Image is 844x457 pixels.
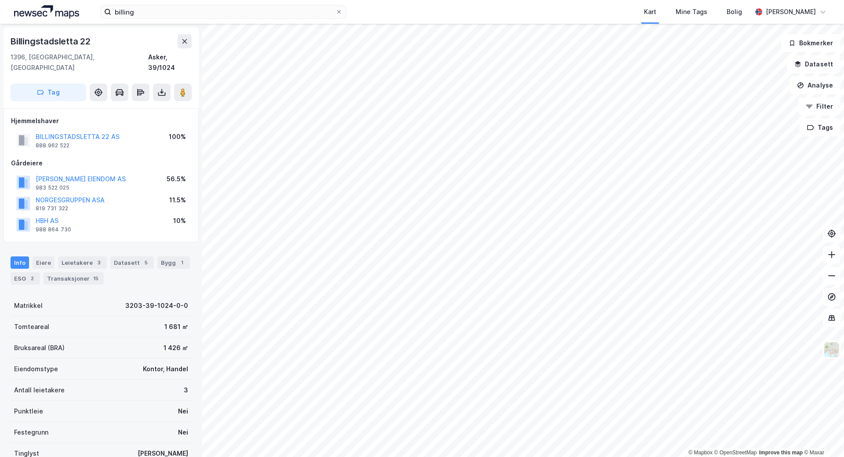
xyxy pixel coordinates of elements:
[676,7,707,17] div: Mine Tags
[36,205,68,212] div: 819 731 322
[688,450,713,456] a: Mapbox
[727,7,742,17] div: Bolig
[91,274,100,283] div: 15
[766,7,816,17] div: [PERSON_NAME]
[36,226,71,233] div: 988 864 730
[14,406,43,417] div: Punktleie
[11,272,40,285] div: ESG
[58,256,107,269] div: Leietakere
[111,5,335,18] input: Søk på adresse, matrikkel, gårdeiere, leietakere eller personer
[14,322,49,332] div: Tomteareal
[28,274,36,283] div: 2
[143,364,188,374] div: Kontor, Handel
[36,184,69,191] div: 983 522 025
[789,77,840,94] button: Analyse
[178,427,188,438] div: Nei
[759,450,803,456] a: Improve this map
[173,216,186,226] div: 10%
[798,98,840,115] button: Filter
[169,132,186,142] div: 100%
[11,84,86,101] button: Tag
[125,300,188,311] div: 3203-39-1024-0-0
[800,415,844,457] div: Kontrollprogram for chat
[164,343,188,353] div: 1 426 ㎡
[14,427,48,438] div: Festegrunn
[787,55,840,73] button: Datasett
[142,258,150,267] div: 5
[800,119,840,136] button: Tags
[95,258,103,267] div: 3
[11,52,148,73] div: 1396, [GEOGRAPHIC_DATA], [GEOGRAPHIC_DATA]
[184,385,188,395] div: 3
[14,385,65,395] div: Antall leietakere
[169,195,186,205] div: 11.5%
[148,52,192,73] div: Asker, 39/1024
[11,256,29,269] div: Info
[11,158,191,168] div: Gårdeiere
[11,116,191,126] div: Hjemmelshaver
[36,142,69,149] div: 888 962 522
[14,364,58,374] div: Eiendomstype
[178,406,188,417] div: Nei
[14,300,43,311] div: Matrikkel
[14,343,65,353] div: Bruksareal (BRA)
[800,415,844,457] iframe: Chat Widget
[178,258,186,267] div: 1
[44,272,104,285] div: Transaksjoner
[33,256,55,269] div: Eiere
[167,174,186,184] div: 56.5%
[14,5,79,18] img: logo.a4113a55bc3d86da70a041830d287a7e.svg
[714,450,757,456] a: OpenStreetMap
[823,341,840,358] img: Z
[11,34,92,48] div: Billingstadsletta 22
[644,7,656,17] div: Kart
[781,34,840,52] button: Bokmerker
[164,322,188,332] div: 1 681 ㎡
[157,256,190,269] div: Bygg
[110,256,154,269] div: Datasett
